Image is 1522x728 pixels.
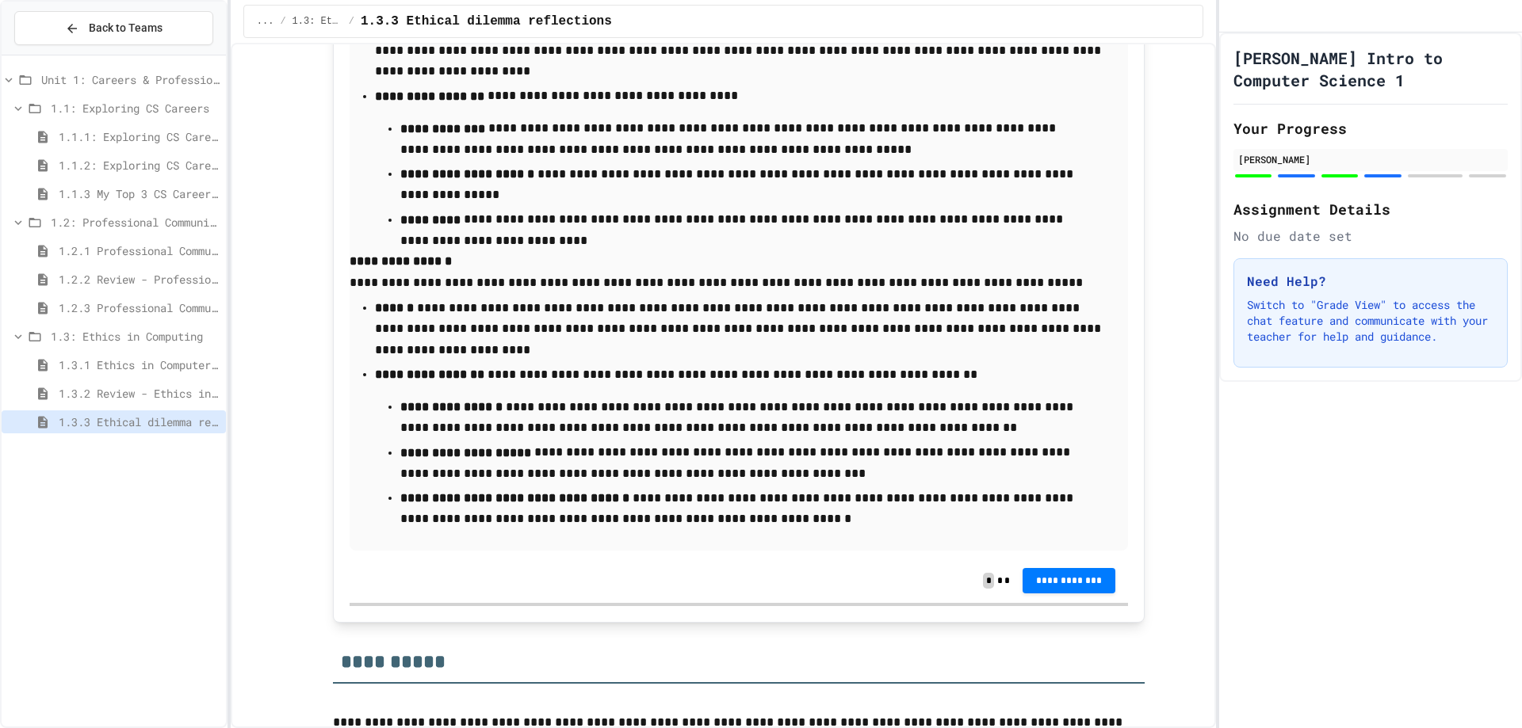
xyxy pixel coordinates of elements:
span: 1.2.1 Professional Communication [59,242,220,259]
span: Back to Teams [89,20,163,36]
button: Back to Teams [14,11,213,45]
span: ... [257,15,274,28]
h2: Your Progress [1233,117,1508,139]
span: 1.3.1 Ethics in Computer Science [59,356,220,373]
div: [PERSON_NAME] [1238,152,1503,166]
span: / [349,15,354,28]
div: No due date set [1233,227,1508,246]
span: 1.1: Exploring CS Careers [51,100,220,116]
h3: Need Help? [1247,272,1494,291]
span: 1.1.3 My Top 3 CS Careers! [59,185,220,202]
span: 1.2: Professional Communication [51,214,220,231]
span: 1.3.3 Ethical dilemma reflections [59,414,220,430]
span: 1.2.3 Professional Communication Challenge [59,299,220,316]
span: 1.1.2: Exploring CS Careers - Review [59,157,220,173]
h2: Assignment Details [1233,198,1508,220]
span: / [280,15,285,28]
span: 1.2.2 Review - Professional Communication [59,271,220,288]
span: 1.3.3 Ethical dilemma reflections [361,12,612,31]
span: Unit 1: Careers & Professionalism [41,71,220,88]
span: 1.3: Ethics in Computing [51,328,220,345]
span: 1.1.1: Exploring CS Careers [59,128,220,145]
span: 1.3: Ethics in Computing [293,15,342,28]
h1: [PERSON_NAME] Intro to Computer Science 1 [1233,47,1508,91]
span: 1.3.2 Review - Ethics in Computer Science [59,385,220,402]
p: Switch to "Grade View" to access the chat feature and communicate with your teacher for help and ... [1247,297,1494,345]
